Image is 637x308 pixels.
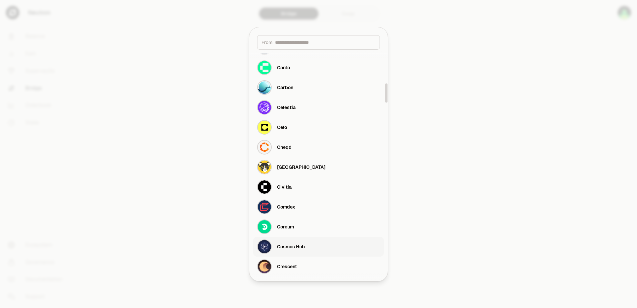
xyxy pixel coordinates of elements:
button: Cronos Logo [253,277,384,296]
button: Coreum LogoCoreum [253,217,384,237]
img: Canto Logo [258,61,271,74]
img: Cheqd Logo [258,141,271,154]
img: Carbon Logo [258,81,271,94]
div: Carbon [277,84,293,91]
div: Civitia [277,184,292,190]
div: Canto [277,64,290,71]
span: From [261,39,272,46]
div: Comdex [277,204,295,210]
button: Canto LogoCanto [253,58,384,78]
div: Cheqd [277,144,292,151]
div: Cosmos Hub [277,243,305,250]
button: Chihuahua Logo[GEOGRAPHIC_DATA] [253,157,384,177]
img: Crescent Logo [258,260,271,273]
button: Crescent LogoCrescent [253,257,384,277]
div: [GEOGRAPHIC_DATA] [277,164,325,170]
button: Cheqd LogoCheqd [253,137,384,157]
button: Celo LogoCelo [253,117,384,137]
img: Cronos Logo [258,280,271,293]
img: Comdex Logo [258,200,271,214]
img: Celo Logo [258,121,271,134]
button: Civitia LogoCivitia [253,177,384,197]
img: Celestia Logo [258,101,271,114]
img: Chihuahua Logo [258,160,271,174]
button: Celestia LogoCelestia [253,97,384,117]
button: Cosmos Hub LogoCosmos Hub [253,237,384,257]
div: Celo [277,124,287,131]
button: Carbon LogoCarbon [253,78,384,97]
img: Cosmos Hub Logo [258,240,271,253]
button: Comdex LogoComdex [253,197,384,217]
div: Coreum [277,223,294,230]
div: Celestia [277,104,296,111]
img: Coreum Logo [258,220,271,233]
img: Civitia Logo [258,180,271,194]
div: Crescent [277,263,297,270]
